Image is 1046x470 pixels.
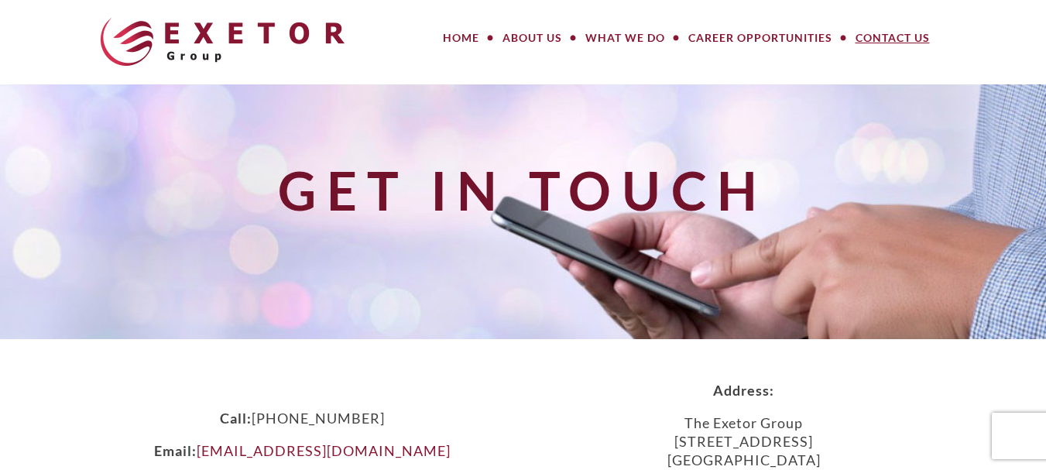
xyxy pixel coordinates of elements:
a: What We Do [574,22,677,53]
a: Home [431,22,491,53]
a: About Us [491,22,574,53]
a: Contact Us [844,22,941,53]
h1: Get in Touch [84,161,962,219]
strong: Call: [220,410,252,427]
a: [EMAIL_ADDRESS][DOMAIN_NAME] [197,442,451,459]
strong: Address: [713,382,774,399]
img: The Exetor Group [101,18,345,66]
strong: Email: [154,442,197,459]
a: Career Opportunities [677,22,844,53]
span: [PHONE_NUMBER] [252,410,385,427]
